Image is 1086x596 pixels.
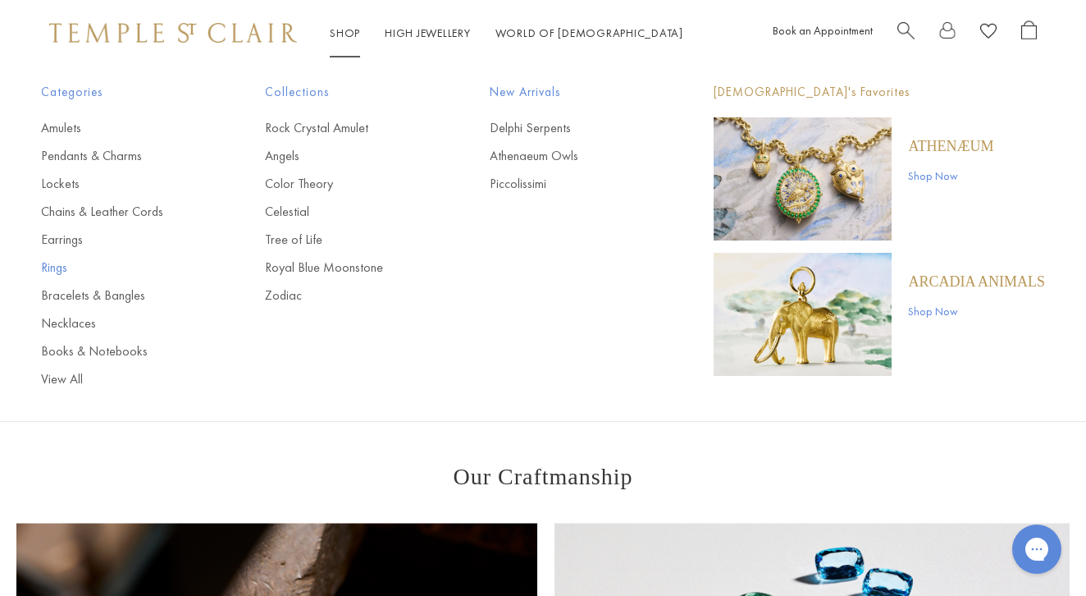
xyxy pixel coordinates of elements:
a: Open Shopping Bag [1021,21,1037,46]
span: Categories [41,82,199,103]
a: Piccolissimi [490,175,648,193]
img: Temple St. Clair [49,23,297,43]
a: ARCADIA ANIMALS [908,273,1045,291]
iframe: Gorgias live chat messenger [1004,519,1070,580]
a: Shop Now [908,167,993,185]
a: Athenæum [908,137,993,155]
a: Amulets [41,119,199,137]
a: Book an Appointment [773,23,873,38]
a: World of [DEMOGRAPHIC_DATA]World of [DEMOGRAPHIC_DATA] [495,25,683,40]
a: Angels [265,147,423,165]
a: Celestial [265,203,423,221]
a: Lockets [41,175,199,193]
a: Tree of Life [265,231,423,249]
a: Bracelets & Bangles [41,287,199,305]
a: View All [41,370,199,388]
span: Collections [265,82,423,103]
a: Royal Blue Moonstone [265,259,423,277]
a: ShopShop [330,25,360,40]
a: Books & Notebooks [41,342,199,360]
a: View Wishlist [980,21,997,46]
p: [DEMOGRAPHIC_DATA]'s Favorites [714,82,1045,103]
a: Rings [41,259,199,277]
a: Search [897,21,915,46]
a: Earrings [41,231,199,249]
nav: Main navigation [330,23,683,44]
a: High JewelleryHigh Jewellery [385,25,471,40]
a: Color Theory [265,175,423,193]
a: Pendants & Charms [41,147,199,165]
a: Shop Now [908,302,1045,320]
span: New Arrivals [490,82,648,103]
a: Zodiac [265,287,423,305]
a: Delphi Serpents [490,119,648,137]
a: Necklaces [41,314,199,332]
a: Athenaeum Owls [490,147,648,165]
h3: Our Craftmanship [16,464,1070,490]
a: Chains & Leather Cords [41,203,199,221]
a: Rock Crystal Amulet [265,119,423,137]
